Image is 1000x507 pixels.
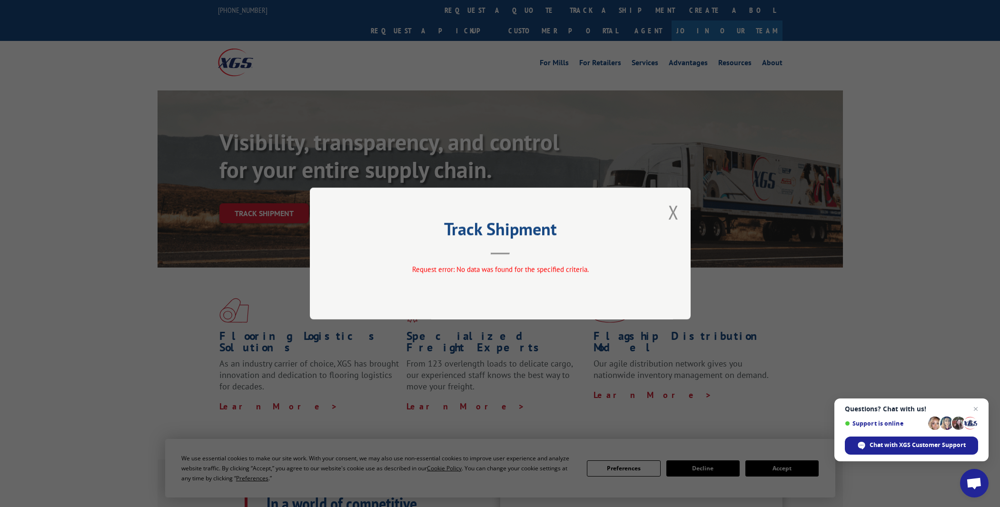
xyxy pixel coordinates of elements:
span: Chat with XGS Customer Support [870,441,966,449]
span: Support is online [845,420,925,427]
div: Open chat [960,469,989,497]
span: Request error: No data was found for the specified criteria. [412,265,588,274]
span: Questions? Chat with us! [845,405,978,413]
span: Close chat [970,403,981,415]
h2: Track Shipment [357,222,643,240]
button: Close modal [668,199,679,225]
div: Chat with XGS Customer Support [845,437,978,455]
